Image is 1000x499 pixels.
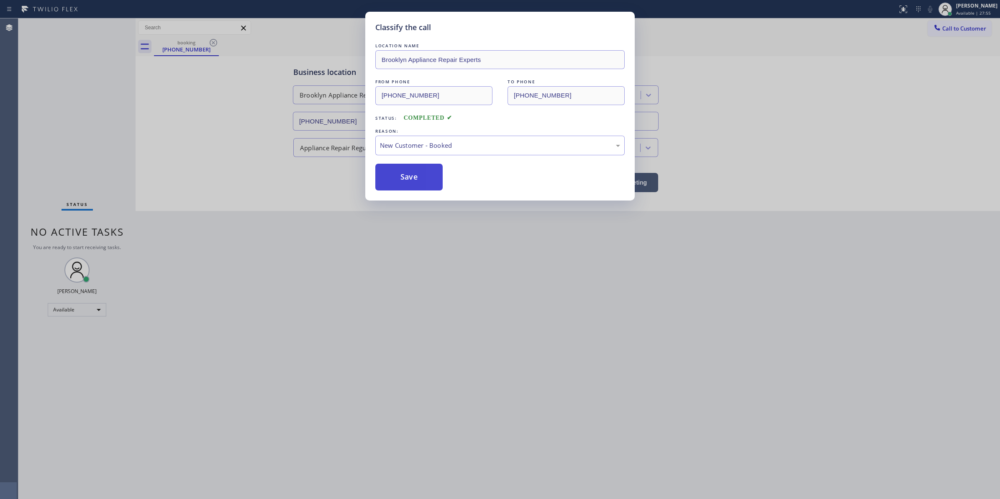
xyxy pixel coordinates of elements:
[508,86,625,105] input: To phone
[404,115,452,121] span: COMPLETED
[375,86,492,105] input: From phone
[375,41,625,50] div: LOCATION NAME
[380,141,620,150] div: New Customer - Booked
[375,164,443,190] button: Save
[375,22,431,33] h5: Classify the call
[375,115,397,121] span: Status:
[375,127,625,136] div: REASON:
[508,77,625,86] div: TO PHONE
[375,77,492,86] div: FROM PHONE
